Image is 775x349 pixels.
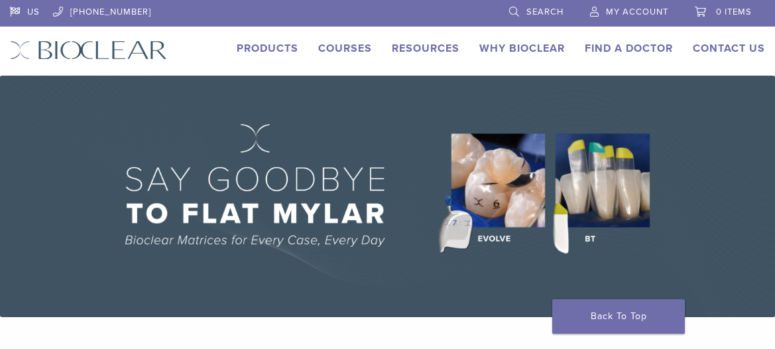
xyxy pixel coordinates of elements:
[479,42,565,55] a: Why Bioclear
[552,299,685,334] a: Back To Top
[716,7,752,17] span: 0 items
[10,40,167,60] img: Bioclear
[693,42,765,55] a: Contact Us
[585,42,673,55] a: Find A Doctor
[392,42,459,55] a: Resources
[237,42,298,55] a: Products
[526,7,564,17] span: Search
[606,7,668,17] span: My Account
[318,42,372,55] a: Courses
